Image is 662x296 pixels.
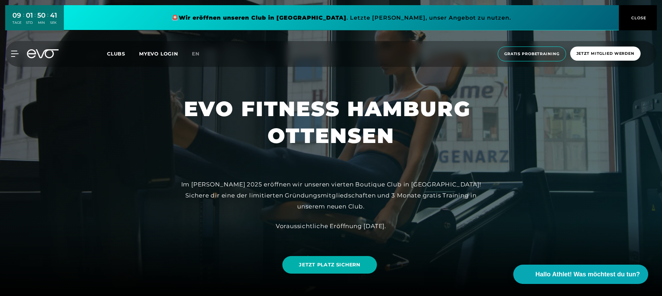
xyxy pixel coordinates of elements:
[192,50,208,58] a: en
[176,179,486,212] div: Im [PERSON_NAME] 2025 eröffnen wir unseren vierten Boutique Club in [GEOGRAPHIC_DATA]! Sichere di...
[47,11,48,29] div: :
[504,51,559,57] span: Gratis Probetraining
[23,11,24,29] div: :
[26,20,33,25] div: STD
[37,10,46,20] div: 50
[576,51,634,57] span: Jetzt Mitglied werden
[12,10,21,20] div: 09
[50,20,57,25] div: SEK
[619,5,657,30] button: CLOSE
[35,11,36,29] div: :
[535,270,640,279] span: Hallo Athlet! Was möchtest du tun?
[282,256,377,274] a: JETZT PLATZ SICHERN
[107,50,139,57] a: Clubs
[107,51,125,57] span: Clubs
[299,261,360,268] span: JETZT PLATZ SICHERN
[568,47,643,61] a: Jetzt Mitglied werden
[50,10,57,20] div: 41
[513,265,648,284] button: Hallo Athlet! Was möchtest du tun?
[26,10,33,20] div: 01
[192,51,199,57] span: en
[12,20,21,25] div: TAGE
[37,20,46,25] div: MIN
[630,15,646,21] span: CLOSE
[176,221,486,232] div: Voraussichtliche Eröffnung [DATE].
[139,51,178,57] a: MYEVO LOGIN
[184,95,478,149] h1: EVO FITNESS HAMBURG OTTENSEN
[496,47,568,61] a: Gratis Probetraining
